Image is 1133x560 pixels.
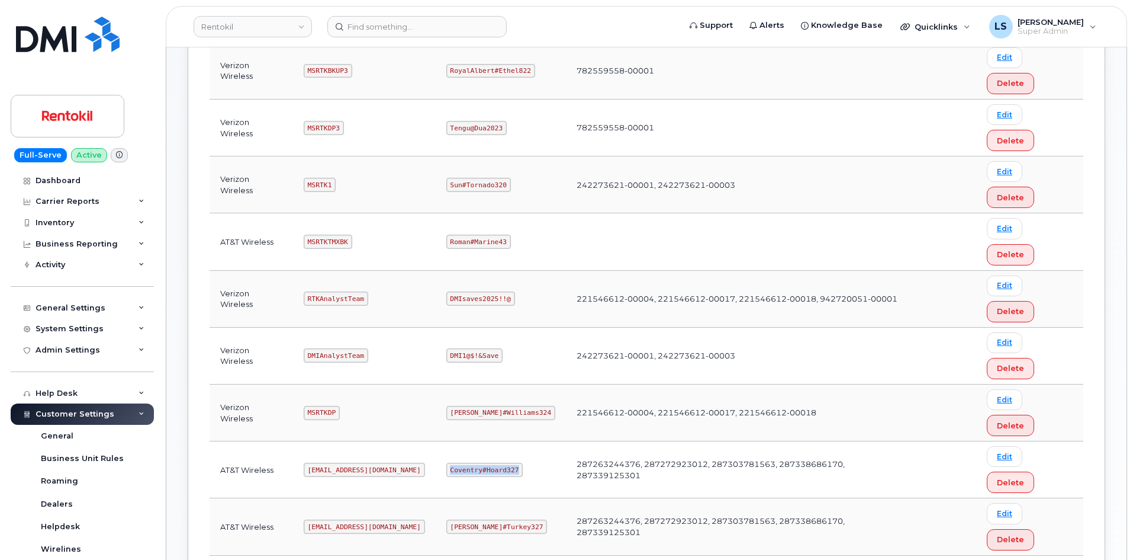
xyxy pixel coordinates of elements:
button: Delete [987,187,1034,208]
span: Super Admin [1018,27,1084,36]
a: Edit [987,446,1022,467]
td: 287263244376, 287272923012, 287303781563, 287338686170, 287339125301 [566,441,910,498]
a: Alerts [741,14,793,37]
td: AT&T Wireless [210,441,293,498]
span: Support [700,20,733,31]
code: MSRTKDP [304,406,340,420]
span: Quicklinks [915,22,958,31]
code: DMIAnalystTeam [304,348,368,363]
code: DMIsaves2025!!@ [446,292,515,306]
span: Delete [997,135,1024,146]
a: Edit [987,47,1022,68]
td: Verizon Wireless [210,43,293,100]
span: Delete [997,363,1024,374]
button: Delete [987,529,1034,551]
td: 242273621-00001, 242273621-00003 [566,156,910,213]
input: Find something... [327,16,507,37]
a: Edit [987,161,1022,182]
td: Verizon Wireless [210,156,293,213]
a: Edit [987,503,1022,524]
span: [PERSON_NAME] [1018,17,1084,27]
td: Verizon Wireless [210,271,293,328]
button: Delete [987,358,1034,379]
td: Verizon Wireless [210,328,293,385]
a: Knowledge Base [793,14,891,37]
a: Rentokil [194,16,312,37]
span: Delete [997,534,1024,545]
td: AT&T Wireless [210,213,293,270]
span: Alerts [759,20,784,31]
iframe: Messenger Launcher [1081,508,1124,551]
button: Delete [987,415,1034,436]
code: RTKAnalystTeam [304,292,368,306]
span: LS [994,20,1007,34]
td: 242273621-00001, 242273621-00003 [566,328,910,385]
button: Delete [987,73,1034,94]
td: 782559558-00001 [566,43,910,100]
code: MSRTKDP3 [304,121,344,135]
button: Delete [987,301,1034,322]
code: MSRTKBKUP3 [304,64,352,78]
code: [PERSON_NAME]#Williams324 [446,406,555,420]
span: Knowledge Base [811,20,883,31]
code: MSRTK1 [304,178,336,192]
div: Quicklinks [892,15,978,39]
button: Delete [987,130,1034,151]
code: DMI1@$!&Save [446,348,503,363]
code: MSRTKTMXBK [304,235,352,249]
div: Luke Schroeder [981,15,1105,39]
a: Edit [987,276,1022,296]
td: 287263244376, 287272923012, 287303781563, 287338686170, 287339125301 [566,498,910,555]
span: Delete [997,249,1024,260]
span: Delete [997,306,1024,317]
span: Delete [997,477,1024,488]
span: Delete [997,78,1024,89]
a: Edit [987,218,1022,239]
a: Support [681,14,741,37]
a: Edit [987,389,1022,410]
code: [PERSON_NAME]#Turkey327 [446,520,548,534]
td: 782559558-00001 [566,100,910,156]
code: Coventry#Hoard327 [446,463,523,477]
a: Edit [987,332,1022,353]
code: Tengu@Dua2023 [446,121,507,135]
code: Roman#Marine43 [446,235,511,249]
td: 221546612-00004, 221546612-00017, 221546612-00018, 942720051-00001 [566,271,910,328]
code: [EMAIL_ADDRESS][DOMAIN_NAME] [304,520,425,534]
code: RoyalAlbert#Ethel822 [446,64,535,78]
button: Delete [987,244,1034,265]
code: Sun#Tornado320 [446,178,511,192]
td: AT&T Wireless [210,498,293,555]
code: [EMAIL_ADDRESS][DOMAIN_NAME] [304,463,425,477]
button: Delete [987,472,1034,493]
span: Delete [997,420,1024,431]
td: Verizon Wireless [210,100,293,156]
span: Delete [997,192,1024,203]
td: Verizon Wireless [210,385,293,441]
a: Edit [987,104,1022,125]
td: 221546612-00004, 221546612-00017, 221546612-00018 [566,385,910,441]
